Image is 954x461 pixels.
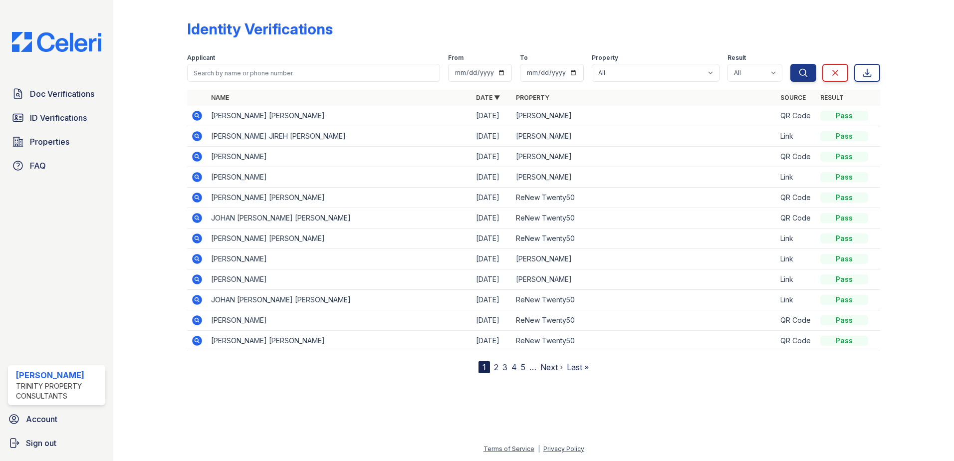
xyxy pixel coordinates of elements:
[776,310,816,331] td: QR Code
[512,331,777,351] td: ReNew Twenty50
[520,54,528,62] label: To
[820,254,868,264] div: Pass
[820,213,868,223] div: Pass
[512,147,777,167] td: [PERSON_NAME]
[776,331,816,351] td: QR Code
[567,362,589,372] a: Last »
[511,362,517,372] a: 4
[207,126,472,147] td: [PERSON_NAME] JIREH [PERSON_NAME]
[776,106,816,126] td: QR Code
[512,188,777,208] td: ReNew Twenty50
[448,54,464,62] label: From
[478,361,490,373] div: 1
[207,331,472,351] td: [PERSON_NAME] [PERSON_NAME]
[540,362,563,372] a: Next ›
[512,310,777,331] td: ReNew Twenty50
[207,106,472,126] td: [PERSON_NAME] [PERSON_NAME]
[30,160,46,172] span: FAQ
[8,108,105,128] a: ID Verifications
[4,32,109,52] img: CE_Logo_Blue-a8612792a0a2168367f1c8372b55b34899dd931a85d93a1a3d3e32e68fde9ad4.png
[207,310,472,331] td: [PERSON_NAME]
[207,290,472,310] td: JOHAN [PERSON_NAME] [PERSON_NAME]
[592,54,618,62] label: Property
[30,112,87,124] span: ID Verifications
[776,126,816,147] td: Link
[187,54,215,62] label: Applicant
[820,315,868,325] div: Pass
[472,249,512,269] td: [DATE]
[776,229,816,249] td: Link
[4,433,109,453] a: Sign out
[472,147,512,167] td: [DATE]
[30,136,69,148] span: Properties
[494,362,498,372] a: 2
[512,126,777,147] td: [PERSON_NAME]
[820,94,844,101] a: Result
[727,54,746,62] label: Result
[776,290,816,310] td: Link
[472,126,512,147] td: [DATE]
[211,94,229,101] a: Name
[207,249,472,269] td: [PERSON_NAME]
[472,290,512,310] td: [DATE]
[187,20,333,38] div: Identity Verifications
[187,64,440,82] input: Search by name or phone number
[472,167,512,188] td: [DATE]
[512,106,777,126] td: [PERSON_NAME]
[472,188,512,208] td: [DATE]
[516,94,549,101] a: Property
[538,445,540,453] div: |
[529,361,536,373] span: …
[16,369,101,381] div: [PERSON_NAME]
[776,249,816,269] td: Link
[512,249,777,269] td: [PERSON_NAME]
[820,274,868,284] div: Pass
[472,229,512,249] td: [DATE]
[8,84,105,104] a: Doc Verifications
[521,362,525,372] a: 5
[820,233,868,243] div: Pass
[483,445,534,453] a: Terms of Service
[820,131,868,141] div: Pass
[472,208,512,229] td: [DATE]
[207,147,472,167] td: [PERSON_NAME]
[472,269,512,290] td: [DATE]
[512,269,777,290] td: [PERSON_NAME]
[780,94,806,101] a: Source
[476,94,500,101] a: Date ▼
[820,152,868,162] div: Pass
[472,310,512,331] td: [DATE]
[820,172,868,182] div: Pass
[512,290,777,310] td: ReNew Twenty50
[776,188,816,208] td: QR Code
[776,269,816,290] td: Link
[207,208,472,229] td: JOHAN [PERSON_NAME] [PERSON_NAME]
[512,167,777,188] td: [PERSON_NAME]
[820,295,868,305] div: Pass
[16,381,101,401] div: Trinity Property Consultants
[8,132,105,152] a: Properties
[502,362,507,372] a: 3
[26,413,57,425] span: Account
[472,331,512,351] td: [DATE]
[207,167,472,188] td: [PERSON_NAME]
[472,106,512,126] td: [DATE]
[8,156,105,176] a: FAQ
[820,336,868,346] div: Pass
[207,229,472,249] td: [PERSON_NAME] [PERSON_NAME]
[543,445,584,453] a: Privacy Policy
[207,269,472,290] td: [PERSON_NAME]
[776,167,816,188] td: Link
[4,409,109,429] a: Account
[207,188,472,208] td: [PERSON_NAME] [PERSON_NAME]
[776,208,816,229] td: QR Code
[512,208,777,229] td: ReNew Twenty50
[26,437,56,449] span: Sign out
[776,147,816,167] td: QR Code
[820,193,868,203] div: Pass
[820,111,868,121] div: Pass
[512,229,777,249] td: ReNew Twenty50
[30,88,94,100] span: Doc Verifications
